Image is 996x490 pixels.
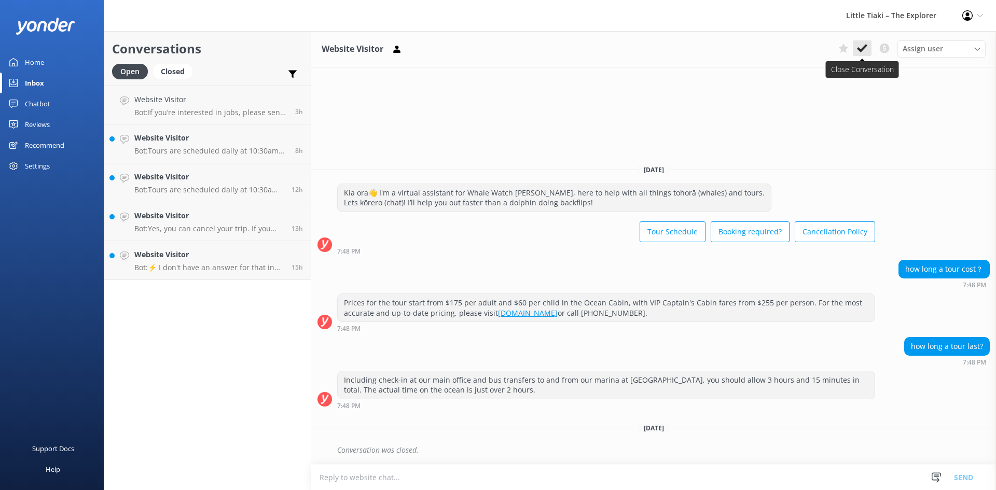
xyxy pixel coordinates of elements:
[640,221,706,242] button: Tour Schedule
[292,263,303,272] span: Sep 24 2025 04:20pm (UTC +12:00) Pacific/Auckland
[903,43,943,54] span: Assign user
[112,65,153,77] a: Open
[338,184,771,212] div: Kia ora👋 I'm a virtual assistant for Whale Watch [PERSON_NAME], here to help with all things toho...
[134,171,284,183] h4: Website Visitor
[134,210,284,221] h4: Website Visitor
[104,241,311,280] a: Website VisitorBot:⚡ I don't have an answer for that in my knowledge base. Please try and rephras...
[25,135,64,156] div: Recommend
[104,86,311,124] a: Website VisitorBot:If you’re interested in jobs, please send your C.V. to [EMAIL_ADDRESS][DOMAIN_...
[337,247,875,255] div: Sep 24 2025 07:48pm (UTC +12:00) Pacific/Auckland
[898,281,990,288] div: Sep 24 2025 07:48pm (UTC +12:00) Pacific/Auckland
[337,248,361,255] strong: 7:48 PM
[134,249,284,260] h4: Website Visitor
[337,402,875,409] div: Sep 24 2025 07:48pm (UTC +12:00) Pacific/Auckland
[795,221,875,242] button: Cancellation Policy
[292,224,303,233] span: Sep 24 2025 06:58pm (UTC +12:00) Pacific/Auckland
[337,325,875,332] div: Sep 24 2025 07:48pm (UTC +12:00) Pacific/Auckland
[25,52,44,73] div: Home
[899,260,989,278] div: how long a tour cost？
[46,459,60,480] div: Help
[25,114,50,135] div: Reviews
[897,40,986,57] div: Assign User
[25,93,50,114] div: Chatbot
[317,441,990,459] div: 2025-09-24T20:17:46.395
[338,294,875,321] div: Prices for the tour start from $175 per adult and $60 per child in the Ocean Cabin, with VIP Capt...
[638,424,670,432] span: [DATE]
[963,282,986,288] strong: 7:48 PM
[498,308,558,318] a: [DOMAIN_NAME]
[104,202,311,241] a: Website VisitorBot:Yes, you can cancel your trip. If you cancel more than 48 hours in advance of ...
[134,108,287,117] p: Bot: If you’re interested in jobs, please send your C.V. to [EMAIL_ADDRESS][DOMAIN_NAME]. You can...
[963,359,986,366] strong: 7:48 PM
[112,39,303,59] h2: Conversations
[638,165,670,174] span: [DATE]
[153,65,198,77] a: Closed
[337,326,361,332] strong: 7:48 PM
[134,146,287,156] p: Bot: Tours are scheduled daily at 10:30am year-round. Extra tours may be added at 7:45am and 1:15...
[295,107,303,116] span: Sep 25 2025 05:13am (UTC +12:00) Pacific/Auckland
[711,221,790,242] button: Booking required?
[134,94,287,105] h4: Website Visitor
[112,64,148,79] div: Open
[16,18,75,35] img: yonder-white-logo.png
[134,185,284,194] p: Bot: Tours are scheduled daily at 10:30am year-round. Depending on demand, extra tours may be add...
[104,163,311,202] a: Website VisitorBot:Tours are scheduled daily at 10:30am year-round. Depending on demand, extra to...
[338,371,875,399] div: Including check-in at our main office and bus transfers to and from our marina at [GEOGRAPHIC_DAT...
[32,438,74,459] div: Support Docs
[25,156,50,176] div: Settings
[295,146,303,155] span: Sep 24 2025 11:28pm (UTC +12:00) Pacific/Auckland
[134,132,287,144] h4: Website Visitor
[905,338,989,355] div: how long a tour last?
[337,403,361,409] strong: 7:48 PM
[134,263,284,272] p: Bot: ⚡ I don't have an answer for that in my knowledge base. Please try and rephrase your questio...
[134,224,284,233] p: Bot: Yes, you can cancel your trip. If you cancel more than 48 hours in advance of your tour depa...
[104,124,311,163] a: Website VisitorBot:Tours are scheduled daily at 10:30am year-round. Extra tours may be added at 7...
[322,43,383,56] h3: Website Visitor
[337,441,990,459] div: Conversation was closed.
[25,73,44,93] div: Inbox
[904,358,990,366] div: Sep 24 2025 07:48pm (UTC +12:00) Pacific/Auckland
[153,64,192,79] div: Closed
[292,185,303,194] span: Sep 24 2025 07:34pm (UTC +12:00) Pacific/Auckland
